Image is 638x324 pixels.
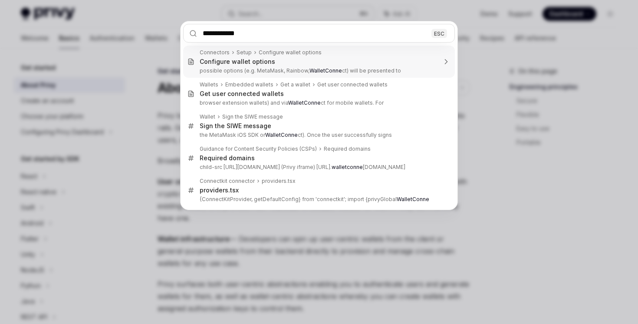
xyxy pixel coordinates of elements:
div: Setup [237,49,252,56]
div: Sign the SIWE message [222,113,283,120]
div: Wallets [200,81,218,88]
div: Get user connected wallets [200,90,284,98]
div: Required domains [324,145,371,152]
div: providers.tsx [262,178,296,185]
b: WalletConne [288,99,321,106]
p: possible options (e.g. MetaMask, Rainbow, ct) will be presented to [200,67,437,74]
b: walletconne [332,164,363,170]
p: {ConnectKitProvider, getDefaultConfig} from 'connectkit'; import {privyGlobal [200,196,437,203]
div: Guidance for Content Security Policies (CSPs) [200,145,317,152]
p: browser extension wallets) and via ct for mobile wallets. For [200,99,437,106]
div: Required domains [200,154,255,162]
div: Configure wallet options [200,58,275,66]
p: the MetaMask iOS SDK or ct). Once the user successfully signs [200,132,437,139]
div: Sign the SIWE message [200,122,271,130]
div: Wallet [200,113,215,120]
p: child-src [URL][DOMAIN_NAME] (Privy iframe) [URL]. [DOMAIN_NAME] [200,164,437,171]
div: Connectors [200,49,230,56]
div: Get a wallet [280,81,310,88]
b: WalletConne [265,132,298,138]
div: Get user connected wallets [317,81,388,88]
b: WalletConne [397,196,429,202]
div: Connectkit connector [200,178,255,185]
div: Embedded wallets [225,81,273,88]
b: WalletConne [309,67,342,74]
div: ESC [431,29,447,38]
div: Configure wallet options [259,49,322,56]
div: providers.tsx [200,186,239,194]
